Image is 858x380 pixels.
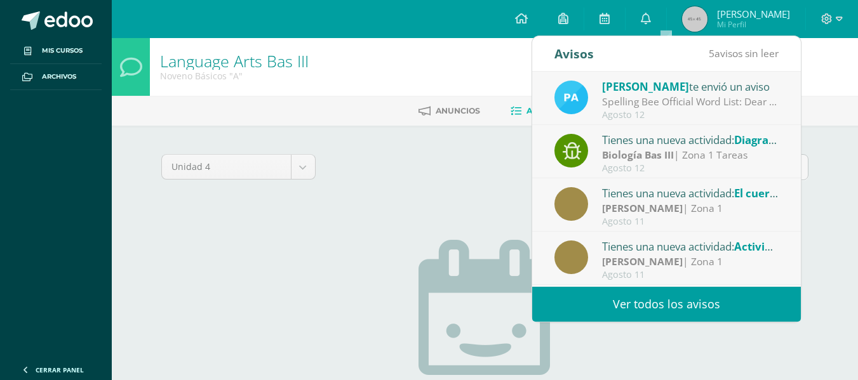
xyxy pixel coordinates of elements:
img: 45x45 [682,6,707,32]
div: Agosto 12 [602,163,779,174]
span: El cuerpo [734,186,783,200]
span: Anuncios [436,106,480,115]
span: [PERSON_NAME] [602,79,689,94]
span: Unidad 4 [171,155,281,179]
div: Agosto 11 [602,216,779,227]
span: [PERSON_NAME] [717,8,790,20]
img: 16d00d6a61aad0e8a558f8de8df831eb.png [554,81,588,114]
span: Archivos [42,72,76,82]
span: Actividades [526,106,582,115]
div: Tienes una nueva actividad: [602,131,779,148]
div: Agosto 11 [602,270,779,280]
a: Anuncios [419,101,480,121]
div: Spelling Bee Official Word List: Dear Students, Attached you will find the official word list for... [602,95,779,109]
strong: [PERSON_NAME] [602,201,683,215]
a: Archivos [10,64,102,90]
div: Tienes una nueva actividad: [602,185,779,201]
div: Noveno Básicos 'A' [160,70,309,82]
div: Avisos [554,36,594,71]
span: Mi Perfil [717,19,790,30]
span: Mis cursos [42,46,83,56]
span: Actividad 1 [734,239,794,254]
div: | Zona 1 [602,254,779,269]
a: Unidad 4 [162,155,315,179]
a: Language Arts Bas III [160,50,309,72]
a: Mis cursos [10,38,102,64]
div: | Zona 1 [602,201,779,216]
strong: Biología Bas III [602,148,674,162]
span: Diagramas de flujo [734,133,833,147]
div: Tienes una nueva actividad: [602,238,779,254]
span: avisos sin leer [709,46,779,60]
div: Agosto 12 [602,110,779,121]
div: | Zona 1 Tareas [602,148,779,162]
a: Actividades [511,101,582,121]
a: Ver todos los avisos [532,287,801,322]
strong: [PERSON_NAME] [602,254,683,268]
div: te envió un aviso [602,78,779,95]
h1: Language Arts Bas III [160,52,309,70]
span: Cerrar panel [36,365,84,374]
span: 5 [709,46,714,60]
